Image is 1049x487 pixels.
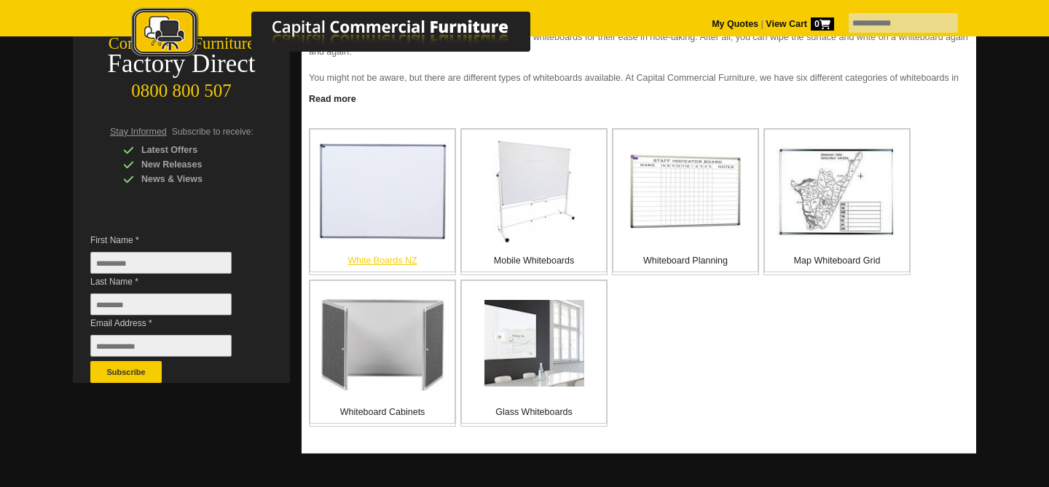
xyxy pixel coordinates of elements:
[309,280,456,427] a: Whiteboard Cabinets Whiteboard Cabinets
[612,128,759,275] a: Whiteboard Planning Whiteboard Planning
[766,19,834,29] strong: View Cart
[321,293,445,393] img: Whiteboard Cabinets
[309,15,969,59] p: Whiteboards are not only for classroom use. As practical tools you can use in conveying messages,...
[811,17,834,31] span: 0
[462,253,606,268] p: Mobile Whiteboards
[629,153,742,230] img: Whiteboard Planning
[765,253,909,268] p: Map Whiteboard Grid
[302,88,976,106] a: Click to read more
[91,7,601,65] a: Capital Commercial Furniture Logo
[123,172,262,186] div: News & Views
[91,7,601,60] img: Capital Commercial Furniture Logo
[123,143,262,157] div: Latest Offers
[712,19,758,29] a: My Quotes
[73,74,290,101] div: 0800 800 507
[123,157,262,172] div: New Releases
[309,71,969,100] p: You might not be aware, but there are different types of whiteboards available. At Capital Commer...
[319,143,447,240] img: White Boards NZ
[73,54,290,74] div: Factory Direct
[460,280,608,427] a: Glass Whiteboards Glass Whiteboards
[90,361,162,383] button: Subscribe
[310,253,455,268] p: White Boards NZ
[776,141,898,242] img: Map Whiteboard Grid
[90,335,232,357] input: Email Address *
[484,300,584,387] img: Glass Whiteboards
[763,19,834,29] a: View Cart0
[460,128,608,275] a: Mobile Whiteboards Mobile Whiteboards
[90,316,254,330] span: Email Address *
[110,127,167,137] span: Stay Informed
[90,252,232,274] input: First Name *
[172,127,254,137] span: Subscribe to receive:
[90,293,232,315] input: Last Name *
[613,253,758,268] p: Whiteboard Planning
[310,405,455,419] p: Whiteboard Cabinets
[90,274,254,289] span: Last Name *
[492,140,576,243] img: Mobile Whiteboards
[73,33,290,54] div: Commercial Furniture
[309,128,456,275] a: White Boards NZ White Boards NZ
[90,233,254,248] span: First Name *
[763,128,911,275] a: Map Whiteboard Grid Map Whiteboard Grid
[462,405,606,419] p: Glass Whiteboards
